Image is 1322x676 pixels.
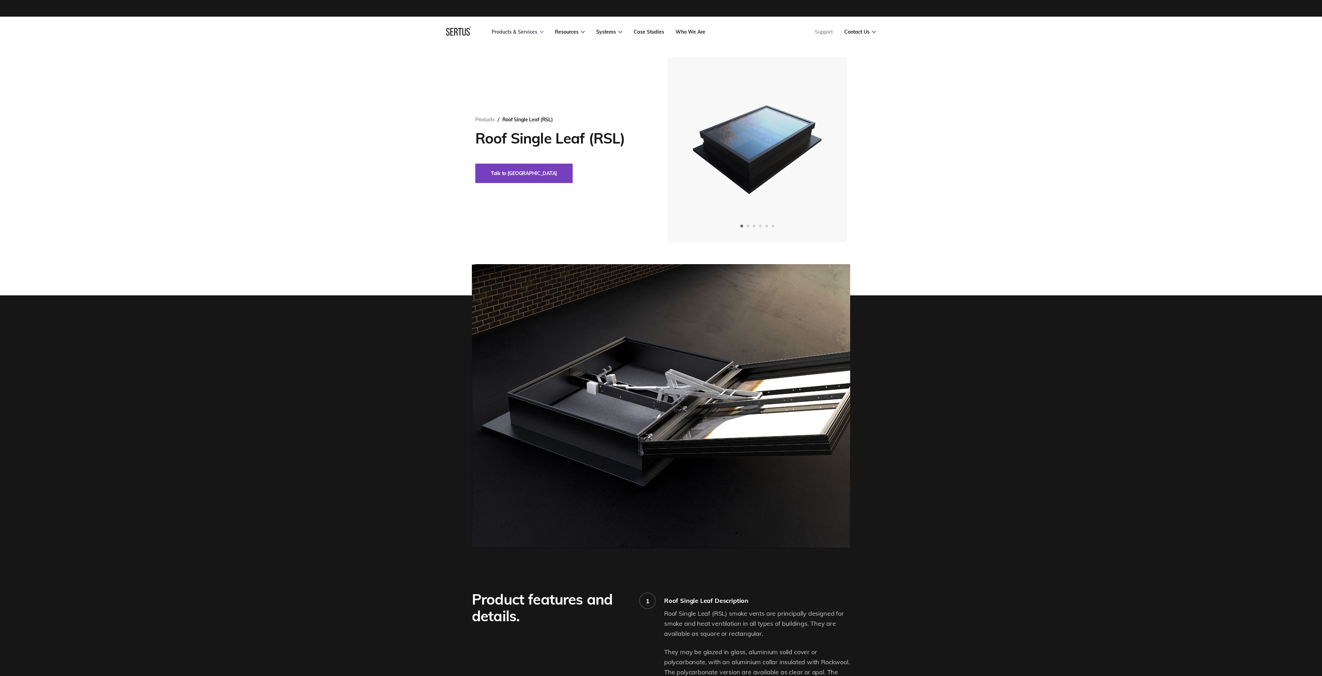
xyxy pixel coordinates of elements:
div: 1 [646,597,650,605]
a: Who We Are [676,29,705,35]
a: Case Studies [634,29,664,35]
span: Go to slide 3 [753,225,756,227]
iframe: Chat Widget [1197,596,1322,676]
a: Systems [596,29,622,35]
span: Go to slide 2 [747,225,749,227]
span: Go to slide 6 [772,225,774,227]
div: Product features and details. [472,591,629,624]
button: Talk to [GEOGRAPHIC_DATA] [475,164,573,183]
a: Contact Us [844,29,876,35]
p: Roof Single Leaf (RSL) smoke vents are principally designed for smoke and heat ventilation in all... [664,609,850,639]
h1: Roof Single Leaf (RSL) [475,130,647,147]
a: Support [815,29,833,35]
span: Go to slide 5 [765,225,768,227]
a: Products [475,116,495,123]
span: Go to slide 4 [759,225,762,227]
a: Products & Services [492,29,544,35]
div: Roof Single Leaf Description [664,597,850,605]
a: Resources [555,29,585,35]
